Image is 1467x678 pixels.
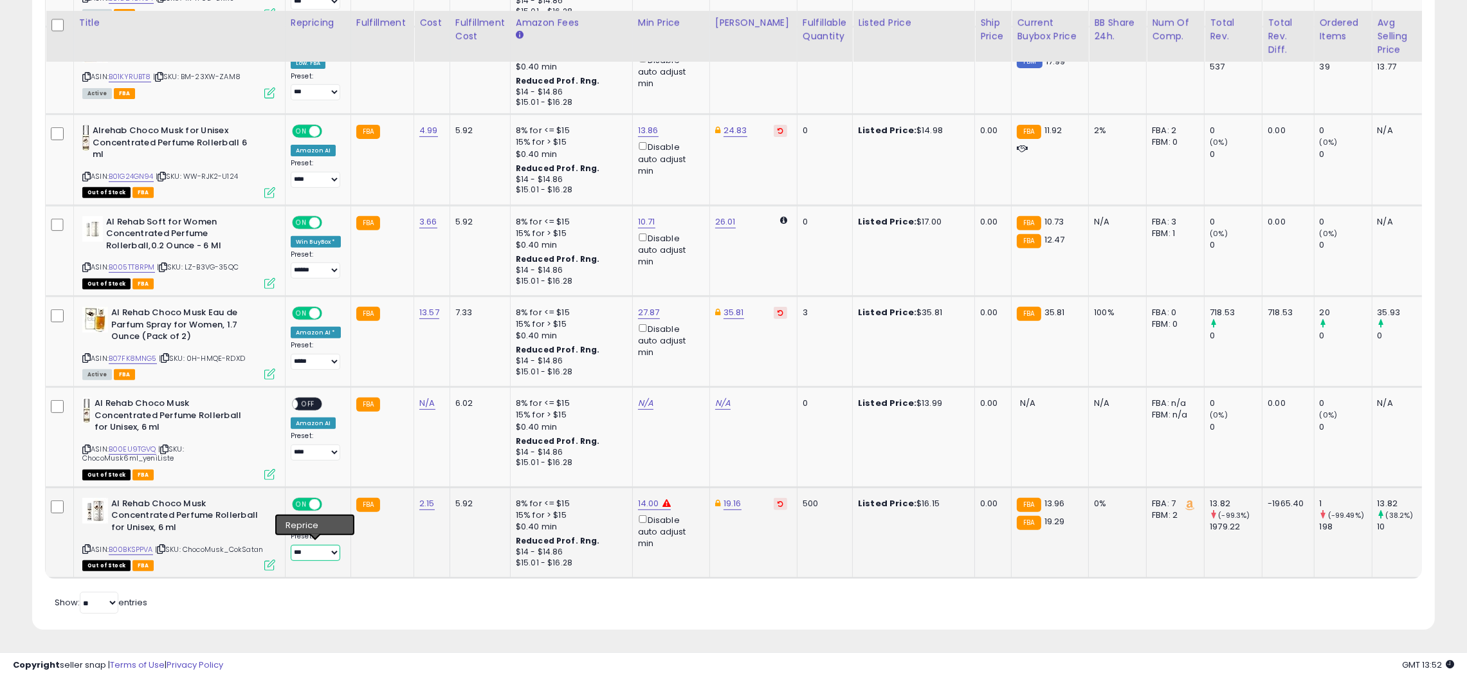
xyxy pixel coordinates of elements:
[291,432,341,460] div: Preset:
[516,239,623,251] div: $0.40 min
[1210,498,1262,509] div: 13.82
[93,125,249,164] b: Alrehab Choco Musk for Unisex Concentrated Perfume Rollerball 6 ml
[980,398,1001,409] div: 0.00
[1210,228,1228,239] small: (0%)
[1328,510,1364,520] small: (-99.49%)
[1044,497,1065,509] span: 13.96
[1210,61,1262,73] div: 537
[82,37,275,97] div: ASIN:
[1386,510,1414,520] small: (38.2%)
[724,306,744,319] a: 35.81
[114,369,136,380] span: FBA
[1378,125,1420,136] div: N/A
[356,307,380,321] small: FBA
[1378,307,1430,318] div: 35.93
[1210,330,1262,342] div: 0
[291,57,325,69] div: Low. FBA
[516,228,623,239] div: 15% for > $15
[155,544,263,554] span: | SKU: ChocoMusk_CokSatan
[1044,234,1065,246] span: 12.47
[419,497,435,510] a: 2.15
[803,498,843,509] div: 500
[1152,318,1194,330] div: FBM: 0
[638,513,700,549] div: Disable auto adjust min
[1210,398,1262,409] div: 0
[1218,510,1250,520] small: (-99.3%)
[516,174,623,185] div: $14 - $14.86
[803,125,843,136] div: 0
[419,306,439,319] a: 13.57
[1320,521,1372,533] div: 198
[638,53,700,89] div: Disable auto adjust min
[715,397,731,410] a: N/A
[455,307,500,318] div: 7.33
[638,215,655,228] a: 10.71
[858,398,965,409] div: $13.99
[1017,216,1041,230] small: FBA
[516,97,623,108] div: $15.01 - $16.28
[13,659,223,672] div: seller snap | |
[858,307,965,318] div: $35.81
[82,9,112,20] span: All listings currently available for purchase on Amazon
[356,216,380,230] small: FBA
[1320,61,1372,73] div: 39
[1152,307,1194,318] div: FBA: 0
[1268,16,1308,57] div: Total Rev. Diff.
[516,398,623,409] div: 8% for <= $15
[82,307,108,333] img: 41czGB3zrLL._SL40_.jpg
[1320,125,1372,136] div: 0
[356,125,380,139] small: FBA
[82,369,112,380] span: All listings currently available for purchase on Amazon
[778,500,783,507] i: Revert to store-level Dynamic Max Price
[419,124,438,137] a: 4.99
[109,444,156,455] a: B00EU9TGVQ
[638,306,660,319] a: 27.87
[516,457,623,468] div: $15.01 - $16.28
[1152,216,1194,228] div: FBA: 3
[1152,498,1194,509] div: FBA: 7
[82,125,275,196] div: ASIN:
[1268,216,1304,228] div: 0.00
[1320,228,1338,239] small: (0%)
[82,560,131,571] span: All listings that are currently out of stock and unavailable for purchase on Amazon
[516,509,623,521] div: 15% for > $15
[291,16,345,30] div: Repricing
[82,88,112,99] span: All listings currently available for purchase on Amazon
[82,498,108,524] img: 41eblxSpxDL._SL40_.jpg
[1152,125,1194,136] div: FBA: 2
[516,216,623,228] div: 8% for <= $15
[1094,16,1141,43] div: BB Share 24h.
[1210,137,1228,147] small: (0%)
[1210,410,1228,420] small: (0%)
[356,498,380,512] small: FBA
[291,327,341,338] div: Amazon AI *
[82,187,131,198] span: All listings that are currently out of stock and unavailable for purchase on Amazon
[132,470,154,481] span: FBA
[291,236,341,248] div: Win BuyBox *
[293,217,309,228] span: ON
[516,30,524,41] small: Amazon Fees.
[320,499,341,509] span: OFF
[293,126,309,137] span: ON
[419,397,435,410] a: N/A
[1402,659,1454,671] span: 2025-09-11 13:52 GMT
[715,215,736,228] a: 26.01
[320,217,341,228] span: OFF
[715,499,720,508] i: This overrides the store level Dynamic Max Price for this listing
[1320,307,1372,318] div: 20
[1210,16,1257,43] div: Total Rev.
[1378,521,1430,533] div: 10
[980,125,1001,136] div: 0.00
[167,659,223,671] a: Privacy Policy
[419,16,444,30] div: Cost
[82,498,275,569] div: ASIN:
[320,308,341,319] span: OFF
[638,322,700,358] div: Disable auto adjust min
[1210,216,1262,228] div: 0
[638,140,700,176] div: Disable auto adjust min
[455,125,500,136] div: 5.92
[1210,421,1262,433] div: 0
[715,16,792,30] div: [PERSON_NAME]
[516,276,623,287] div: $15.01 - $16.28
[516,61,623,73] div: $0.40 min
